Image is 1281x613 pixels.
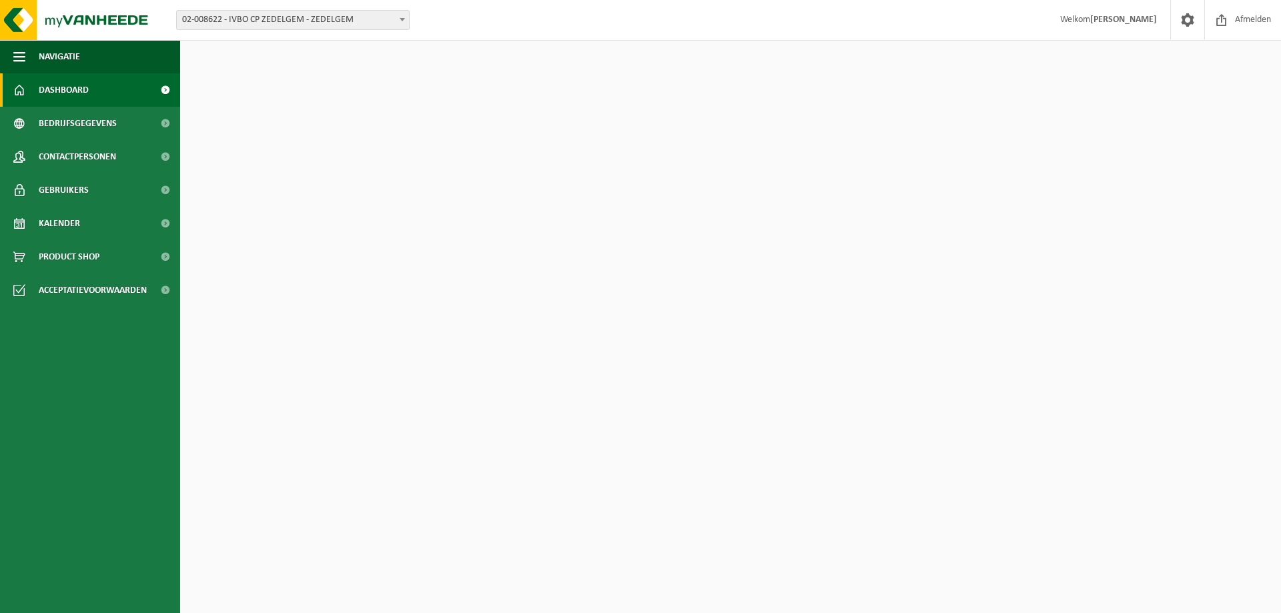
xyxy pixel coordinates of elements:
[39,73,89,107] span: Dashboard
[39,273,147,307] span: Acceptatievoorwaarden
[39,40,80,73] span: Navigatie
[39,240,99,273] span: Product Shop
[1090,15,1157,25] strong: [PERSON_NAME]
[39,173,89,207] span: Gebruikers
[39,140,116,173] span: Contactpersonen
[39,107,117,140] span: Bedrijfsgegevens
[177,11,409,29] span: 02-008622 - IVBO CP ZEDELGEM - ZEDELGEM
[39,207,80,240] span: Kalender
[176,10,410,30] span: 02-008622 - IVBO CP ZEDELGEM - ZEDELGEM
